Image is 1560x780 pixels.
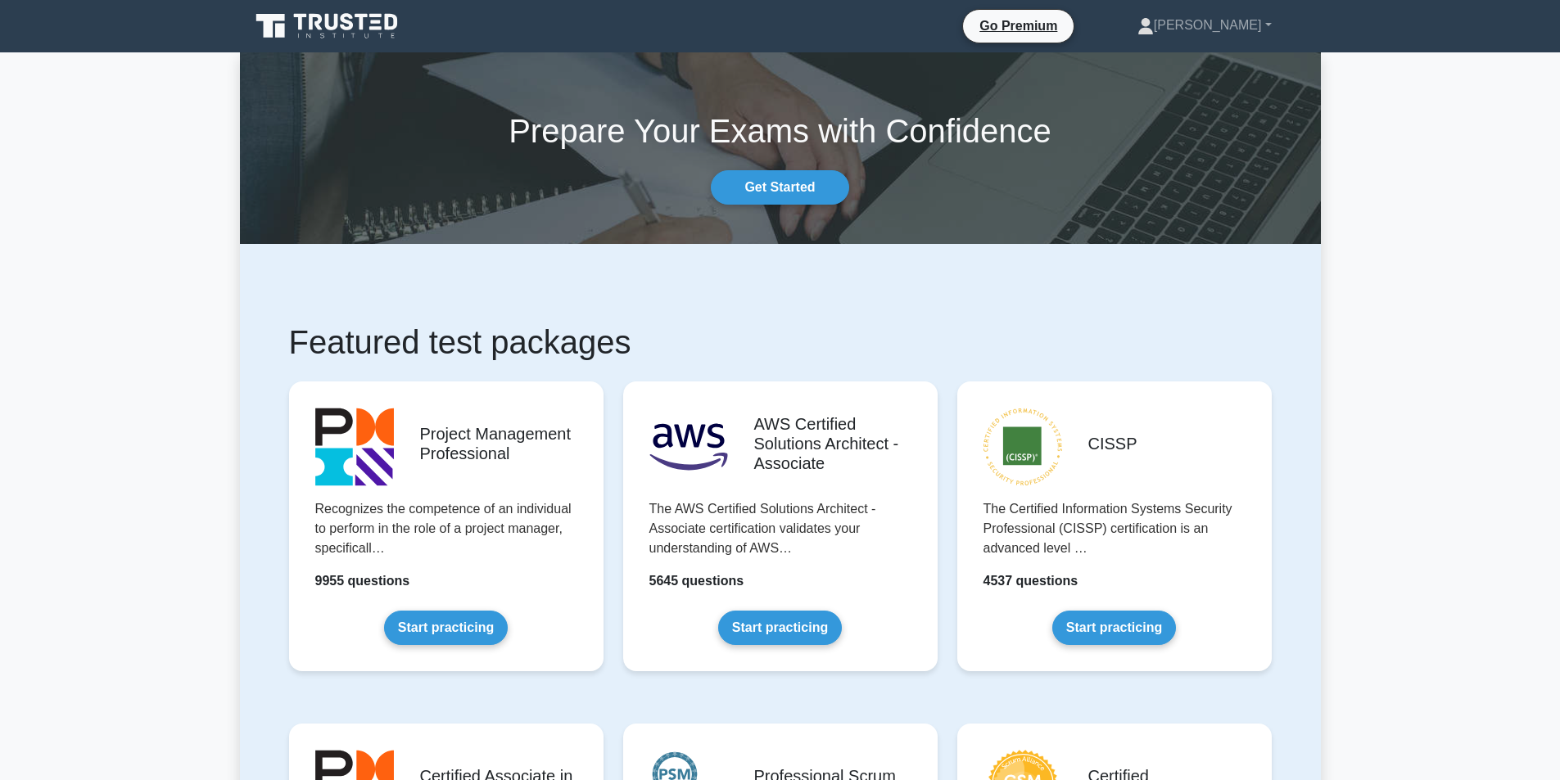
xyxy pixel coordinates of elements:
a: Start practicing [1052,611,1176,645]
a: Get Started [711,170,848,205]
a: Start practicing [384,611,508,645]
a: Go Premium [970,16,1067,36]
h1: Prepare Your Exams with Confidence [240,111,1321,151]
a: Start practicing [718,611,842,645]
a: [PERSON_NAME] [1098,9,1311,42]
h1: Featured test packages [289,322,1272,362]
